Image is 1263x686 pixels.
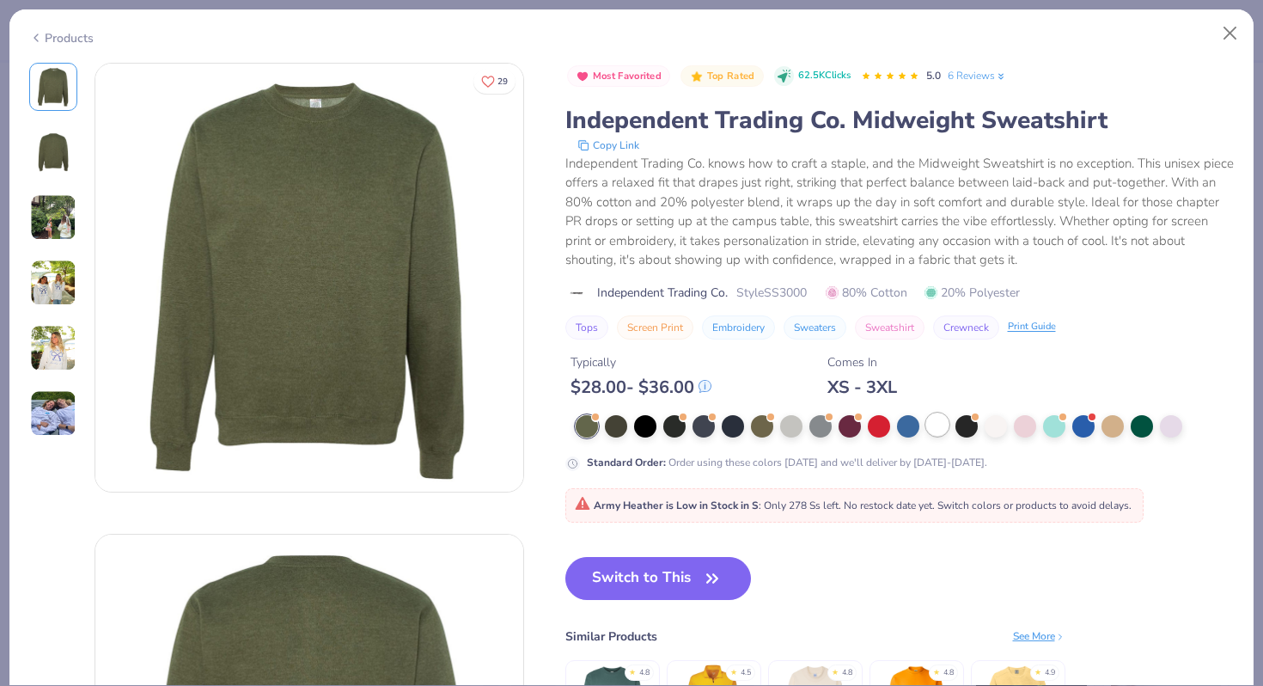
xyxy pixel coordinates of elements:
div: See More [1013,628,1065,644]
img: Front [33,66,74,107]
img: Top Rated sort [690,70,704,83]
div: Print Guide [1008,320,1056,334]
div: 5.0 Stars [861,63,919,90]
div: 4.8 [842,667,852,679]
button: Switch to This [565,557,752,600]
span: 20% Polyester [924,284,1020,302]
div: Similar Products [565,628,657,646]
div: Typically [570,353,711,371]
div: 4.9 [1045,667,1055,679]
div: $ 28.00 - $ 36.00 [570,377,711,398]
img: Front [95,64,523,492]
span: 62.5K Clicks [798,69,851,83]
img: brand logo [565,286,589,300]
button: Badge Button [567,65,671,88]
span: Most Favorited [593,71,662,81]
div: XS - 3XL [827,377,897,398]
a: 6 Reviews [948,68,1007,83]
div: ★ [933,667,940,674]
span: Style SS3000 [736,284,807,302]
button: Sweatshirt [855,315,924,340]
img: User generated content [30,194,76,241]
button: Badge Button [680,65,763,88]
div: ★ [629,667,636,674]
span: Top Rated [707,71,755,81]
div: ★ [730,667,737,674]
button: Sweaters [784,315,846,340]
span: Independent Trading Co. [597,284,728,302]
div: Comes In [827,353,897,371]
img: Back [33,132,74,173]
div: Order using these colors [DATE] and we'll deliver by [DATE]-[DATE]. [587,455,987,470]
button: Close [1214,17,1247,50]
div: Independent Trading Co. knows how to craft a staple, and the Midweight Sweatshirt is no exception... [565,154,1235,270]
span: 5.0 [926,69,941,83]
div: ★ [1034,667,1041,674]
button: copy to clipboard [572,137,644,154]
button: Embroidery [702,315,775,340]
img: Most Favorited sort [576,70,589,83]
div: 4.8 [639,667,650,679]
span: 80% Cotton [826,284,907,302]
div: 4.8 [943,667,954,679]
span: 29 [497,77,508,86]
img: User generated content [30,390,76,437]
button: Tops [565,315,608,340]
button: Like [473,69,516,94]
button: Screen Print [617,315,693,340]
img: User generated content [30,325,76,371]
div: Independent Trading Co. Midweight Sweatshirt [565,104,1235,137]
img: User generated content [30,260,76,306]
button: Crewneck [933,315,999,340]
strong: Army Heather is Low in Stock in S [594,499,759,512]
div: 4.5 [741,667,751,679]
span: : Only 278 Ss left. No restock date yet. Switch colors or products to avoid delays. [575,499,1132,512]
div: Products [29,29,94,47]
div: ★ [832,667,839,674]
strong: Standard Order : [587,456,666,469]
